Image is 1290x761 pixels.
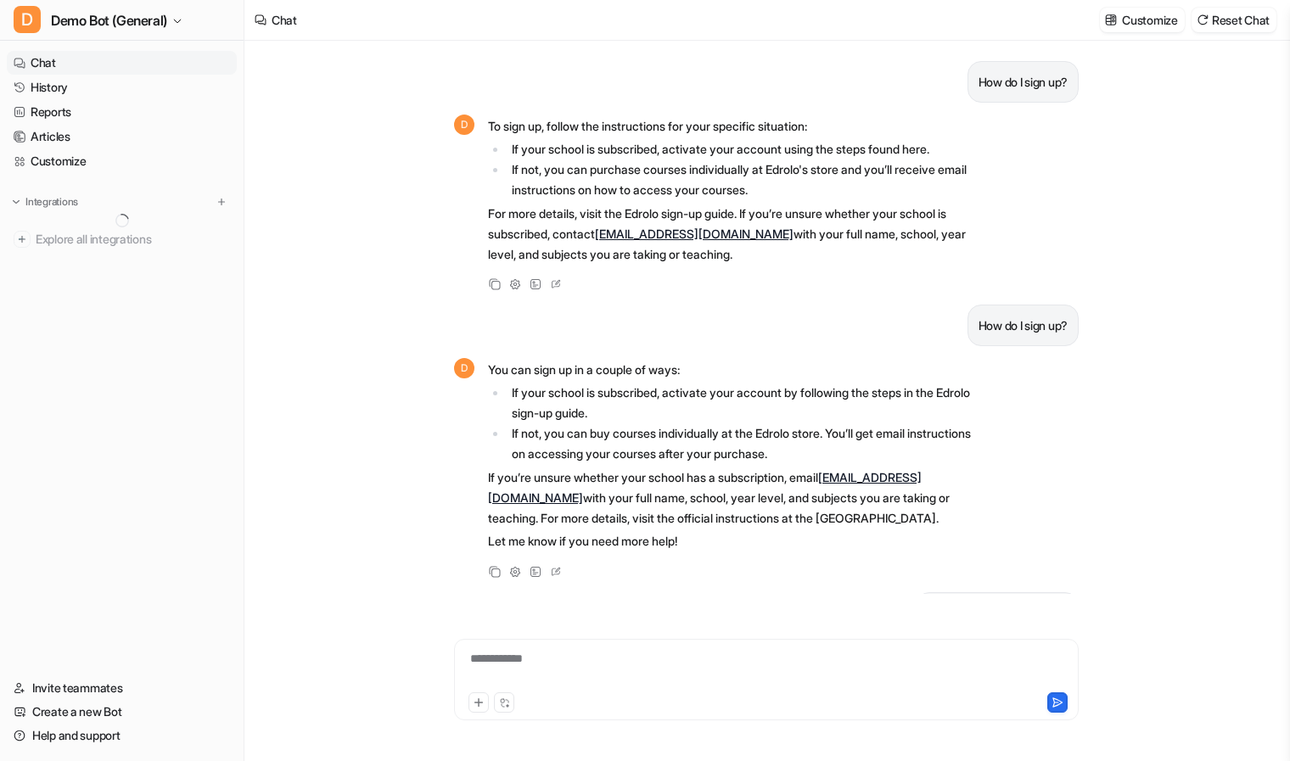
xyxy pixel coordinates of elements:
[7,76,237,99] a: History
[1122,11,1177,29] p: Customize
[488,360,984,380] p: You can sign up in a couple of ways:
[979,72,1068,92] p: How do I sign up?
[454,358,474,378] span: D
[7,724,237,747] a: Help and support
[14,6,41,33] span: D
[7,227,237,251] a: Explore all integrations
[507,159,984,200] li: If not, you can purchase courses individually at Edrolo's store and you’ll receive email instruct...
[7,100,237,124] a: Reports
[7,193,83,210] button: Integrations
[488,531,984,551] p: Let me know if you need more help!
[7,149,237,173] a: Customize
[507,139,984,159] li: If your school is subscribed, activate your account using the steps found here.
[14,231,31,248] img: explore all integrations
[1100,8,1184,32] button: Customize
[488,116,984,137] p: To sign up, follow the instructions for your specific situation:
[488,470,922,505] a: [EMAIL_ADDRESS][DOMAIN_NAME]
[272,11,297,29] div: Chat
[507,383,984,423] li: If your school is subscribed, activate your account by following the steps in the Edrolo sign-up ...
[454,115,474,135] span: D
[488,467,984,529] p: If you’re unsure whether your school has a subscription, email with your full name, school, year ...
[1192,8,1276,32] button: Reset Chat
[51,8,167,32] span: Demo Bot (General)
[488,204,984,265] p: For more details, visit the Edrolo sign-up guide. If you’re unsure whether your school is subscri...
[36,226,230,253] span: Explore all integrations
[25,195,78,209] p: Integrations
[7,700,237,724] a: Create a new Bot
[216,196,227,208] img: menu_add.svg
[595,227,794,241] a: [EMAIL_ADDRESS][DOMAIN_NAME]
[979,316,1068,336] p: How do I sign up?
[7,125,237,148] a: Articles
[7,51,237,75] a: Chat
[507,423,984,464] li: If not, you can buy courses individually at the Edrolo store. You’ll get email instructions on ac...
[7,676,237,700] a: Invite teammates
[10,196,22,208] img: expand menu
[1105,14,1117,26] img: customize
[1197,14,1209,26] img: reset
